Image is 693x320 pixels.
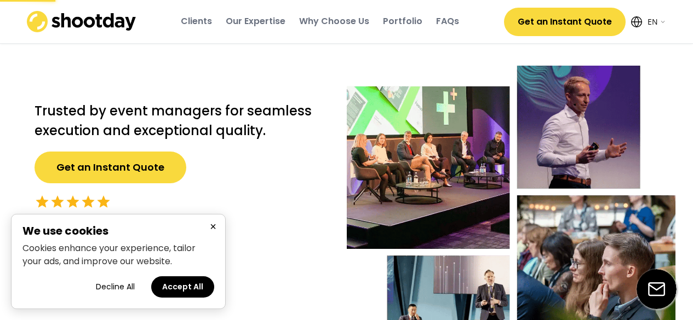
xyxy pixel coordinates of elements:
[65,194,81,210] button: star
[96,194,111,210] button: star
[91,213,123,226] strong: 5,000+
[35,213,154,226] div: Rated 4.9 on shoots
[27,11,136,32] img: shootday_logo.png
[22,242,214,268] p: Cookies enhance your experience, tailor your ads, and improve our website.
[207,220,220,234] button: Close cookie banner
[35,152,186,183] button: Get an Instant Quote
[383,15,422,27] div: Portfolio
[226,15,285,27] div: Our Expertise
[299,15,369,27] div: Why Choose Us
[35,101,325,141] h2: Trusted by event managers for seamless execution and exceptional quality.
[22,225,214,236] h2: We use cookies
[151,276,214,298] button: Accept all cookies
[50,194,65,210] button: star
[436,15,459,27] div: FAQs
[637,269,677,309] img: email-icon%20%281%29.svg
[181,15,212,27] div: Clients
[631,16,642,27] img: Icon%20feather-globe%20%281%29.svg
[35,194,50,210] button: star
[81,194,96,210] button: star
[504,8,626,36] button: Get an Instant Quote
[85,276,146,298] button: Decline all cookies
